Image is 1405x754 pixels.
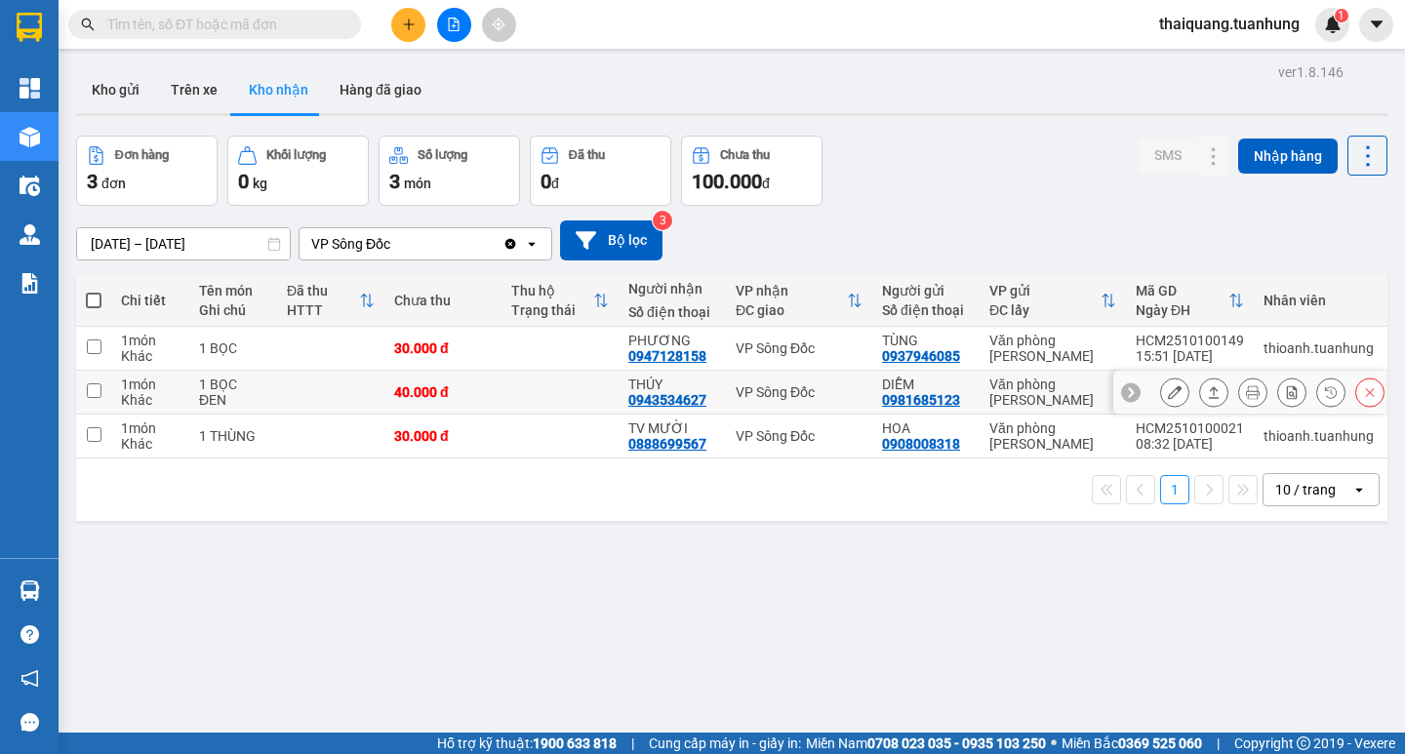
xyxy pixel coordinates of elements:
[989,377,1116,408] div: Văn phòng [PERSON_NAME]
[76,66,155,113] button: Kho gửi
[253,176,267,191] span: kg
[989,302,1101,318] div: ĐC lấy
[980,275,1126,327] th: Toggle SortBy
[628,281,716,297] div: Người nhận
[287,283,359,298] div: Đã thu
[20,273,40,294] img: solution-icon
[266,148,326,162] div: Khối lượng
[121,436,180,452] div: Khác
[121,333,180,348] div: 1 món
[628,333,716,348] div: PHƯƠNG
[17,13,42,42] img: logo-vxr
[882,348,960,364] div: 0937946085
[524,236,540,252] svg: open
[20,127,40,147] img: warehouse-icon
[1264,293,1374,308] div: Nhân viên
[20,580,40,601] img: warehouse-icon
[87,170,98,193] span: 3
[1051,739,1057,747] span: ⚪️
[287,302,359,318] div: HTTT
[1199,377,1228,407] div: Giao hàng
[1335,9,1348,22] sup: 1
[437,8,471,42] button: file-add
[389,170,400,193] span: 3
[681,136,823,206] button: Chưa thu100.000đ
[1264,340,1374,356] div: thioanh.tuanhung
[20,669,39,688] span: notification
[101,176,126,191] span: đơn
[1275,480,1336,499] div: 10 / trang
[492,18,505,31] span: aim
[882,436,960,452] div: 0908008318
[1359,8,1393,42] button: caret-down
[155,66,233,113] button: Trên xe
[736,384,863,400] div: VP Sông Đốc
[806,733,1046,754] span: Miền Nam
[199,377,267,408] div: 1 BỌC ĐEN
[20,224,40,245] img: warehouse-icon
[394,428,492,444] div: 30.000 đ
[1160,377,1189,407] div: Sửa đơn hàng
[736,302,847,318] div: ĐC giao
[882,302,970,318] div: Số điện thoại
[882,377,970,392] div: DIỄM
[115,148,169,162] div: Đơn hàng
[1118,735,1202,751] strong: 0369 525 060
[394,340,492,356] div: 30.000 đ
[277,275,384,327] th: Toggle SortBy
[628,420,716,436] div: TV MƯỜI
[20,176,40,196] img: warehouse-icon
[20,625,39,644] span: question-circle
[482,8,516,42] button: aim
[1126,275,1254,327] th: Toggle SortBy
[199,340,267,356] div: 1 BỌC
[447,18,461,31] span: file-add
[762,176,770,191] span: đ
[1136,283,1228,298] div: Mã GD
[121,293,180,308] div: Chi tiết
[1264,428,1374,444] div: thioanh.tuanhung
[418,148,467,162] div: Số lượng
[1139,138,1197,173] button: SMS
[121,377,180,392] div: 1 món
[1338,9,1345,22] span: 1
[628,377,716,392] div: THÚY
[989,420,1116,452] div: Văn phòng [PERSON_NAME]
[511,283,593,298] div: Thu hộ
[1278,61,1344,83] div: ver 1.8.146
[1297,736,1310,750] span: copyright
[882,392,960,408] div: 0981685123
[379,136,520,206] button: Số lượng3món
[1324,16,1342,33] img: icon-new-feature
[628,304,716,320] div: Số điện thoại
[882,333,970,348] div: TÙNG
[628,392,706,408] div: 0943534627
[233,66,324,113] button: Kho nhận
[511,302,593,318] div: Trạng thái
[121,392,180,408] div: Khác
[692,170,762,193] span: 100.000
[77,228,290,259] input: Select a date range.
[107,14,338,35] input: Tìm tên, số ĐT hoặc mã đơn
[121,348,180,364] div: Khác
[560,220,662,260] button: Bộ lọc
[402,18,416,31] span: plus
[76,136,218,206] button: Đơn hàng3đơn
[1160,475,1189,504] button: 1
[199,283,267,298] div: Tên món
[1217,733,1220,754] span: |
[631,733,634,754] span: |
[502,236,518,252] svg: Clear value
[989,333,1116,364] div: Văn phòng [PERSON_NAME]
[437,733,617,754] span: Hỗ trợ kỹ thuật:
[502,275,619,327] th: Toggle SortBy
[653,211,672,230] sup: 3
[1351,482,1367,497] svg: open
[882,420,970,436] div: HOA
[238,170,249,193] span: 0
[551,176,559,191] span: đ
[121,420,180,436] div: 1 món
[726,275,872,327] th: Toggle SortBy
[736,340,863,356] div: VP Sông Đốc
[533,735,617,751] strong: 1900 633 818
